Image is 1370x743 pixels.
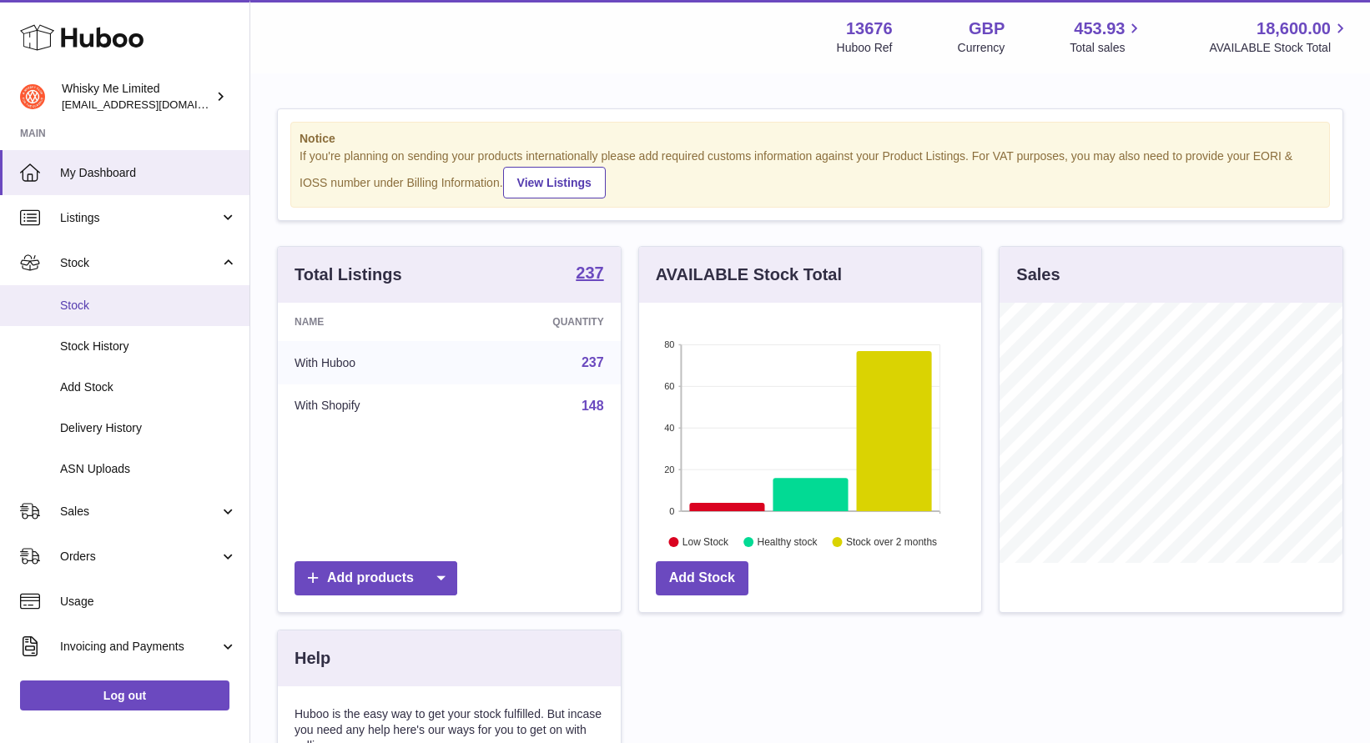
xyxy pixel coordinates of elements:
[1257,18,1331,40] span: 18,600.00
[462,303,620,341] th: Quantity
[60,504,219,520] span: Sales
[60,420,237,436] span: Delivery History
[846,536,937,548] text: Stock over 2 months
[1209,40,1350,56] span: AVAILABLE Stock Total
[757,536,818,548] text: Healthy stock
[60,549,219,565] span: Orders
[295,561,457,595] a: Add products
[576,264,603,284] a: 237
[664,423,674,433] text: 40
[278,303,462,341] th: Name
[300,148,1321,198] div: If you're planning on sending your products internationally please add required customs informati...
[60,594,237,610] span: Usage
[846,18,893,40] strong: 13676
[656,561,748,595] a: Add Stock
[295,647,330,670] h3: Help
[669,506,674,516] text: 0
[295,264,402,286] h3: Total Listings
[62,81,212,113] div: Whisky Me Limited
[1016,264,1060,286] h3: Sales
[278,341,462,384] td: With Huboo
[300,131,1321,147] strong: Notice
[664,464,674,474] text: 20
[62,98,245,111] span: [EMAIL_ADDRESS][DOMAIN_NAME]
[1209,18,1350,56] a: 18,600.00 AVAILABLE Stock Total
[60,461,237,477] span: ASN Uploads
[20,84,45,109] img: orders@whiskyshop.com
[656,264,842,286] h3: AVAILABLE Stock Total
[60,379,237,395] span: Add Stock
[837,40,893,56] div: Huboo Ref
[503,167,606,198] a: View Listings
[664,339,674,349] text: 80
[582,399,604,413] a: 148
[1070,40,1144,56] span: Total sales
[60,339,237,354] span: Stock History
[682,536,729,548] text: Low Stock
[60,165,237,181] span: My Dashboard
[60,210,219,226] span: Listings
[664,381,674,391] text: 60
[958,40,1005,56] div: Currency
[582,355,604,369] a: 237
[969,18,1005,40] strong: GBP
[278,384,462,428] td: With Shopify
[1074,18,1125,40] span: 453.93
[1070,18,1144,56] a: 453.93 Total sales
[576,264,603,281] strong: 237
[60,298,237,314] span: Stock
[60,639,219,655] span: Invoicing and Payments
[20,680,229,710] a: Log out
[60,255,219,271] span: Stock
